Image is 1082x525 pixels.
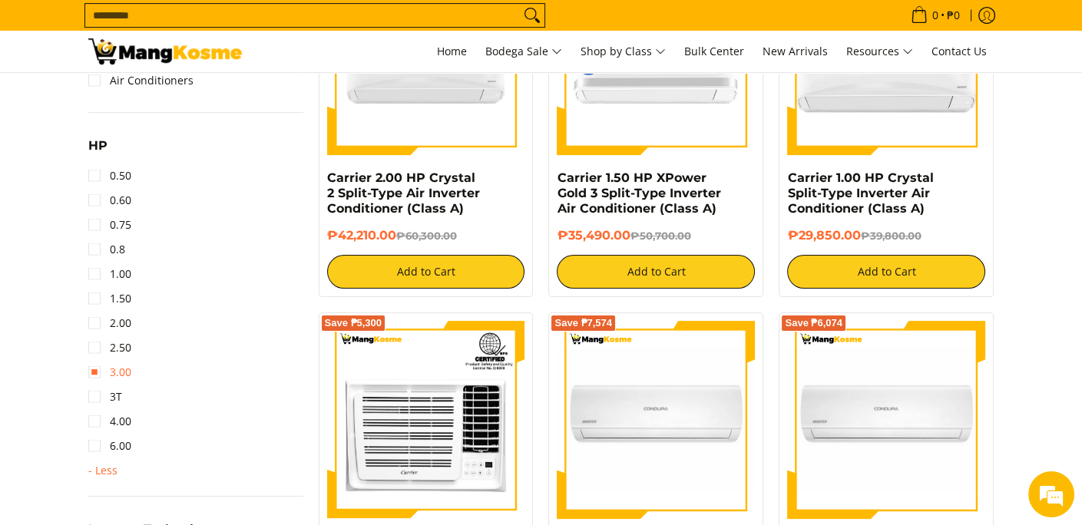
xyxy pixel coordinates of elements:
a: Home [429,31,475,72]
h6: ₱42,210.00 [327,228,525,243]
del: ₱50,700.00 [630,229,690,242]
a: 4.00 [88,409,131,434]
span: - Less [88,464,117,477]
a: 0.60 [88,188,131,213]
a: Resources [839,31,921,72]
span: Shop by Class [581,42,666,61]
a: 1.50 [88,286,131,311]
h6: ₱29,850.00 [787,228,985,243]
summary: Open [88,464,117,477]
button: Add to Cart [557,255,755,289]
a: 3.00 [88,360,131,385]
a: Air Conditioners [88,68,194,93]
a: Contact Us [924,31,994,72]
a: 3T [88,385,122,409]
span: Save ₱6,074 [785,319,842,328]
a: Bulk Center [677,31,752,72]
span: Bodega Sale [485,42,562,61]
del: ₱60,300.00 [396,229,457,242]
span: ₱0 [945,10,962,21]
img: condura-split-type-inverter-air-conditioner-class-b-full-view-mang-kosme [557,321,755,519]
img: Bodega Sale Aircon l Mang Kosme: Home Appliances Warehouse Sale [88,38,242,64]
button: Search [520,4,544,27]
a: 0.75 [88,213,131,237]
img: Carrier 1.00 HP Remote Window-Type Compact Inverter Air Conditioner (Premium) [327,321,525,519]
button: Add to Cart [327,255,525,289]
span: Bulk Center [684,44,744,58]
a: 1.00 [88,262,131,286]
span: 0 [930,10,941,21]
a: Shop by Class [573,31,673,72]
h6: ₱35,490.00 [557,228,755,243]
nav: Main Menu [257,31,994,72]
span: Resources [846,42,913,61]
span: Save ₱7,574 [554,319,612,328]
span: HP [88,140,108,152]
a: Carrier 1.50 HP XPower Gold 3 Split-Type Inverter Air Conditioner (Class A) [557,170,720,216]
a: Carrier 2.00 HP Crystal 2 Split-Type Air Inverter Conditioner (Class A) [327,170,480,216]
del: ₱39,800.00 [860,229,921,242]
img: condura-split-type-inverter-air-conditioner-class-b-full-view-mang-kosme [787,321,985,519]
a: 0.50 [88,163,131,188]
button: Add to Cart [787,255,985,289]
summary: Open [88,140,108,163]
a: Carrier 1.00 HP Crystal Split-Type Inverter Air Conditioner (Class A) [787,170,933,216]
a: 0.8 [88,237,125,262]
span: • [906,7,965,24]
a: 2.50 [88,335,131,360]
a: 2.00 [88,311,131,335]
span: Home [437,44,467,58]
a: 6.00 [88,434,131,458]
span: Save ₱5,300 [325,319,382,328]
span: Contact Us [931,44,987,58]
a: Bodega Sale [478,31,570,72]
a: New Arrivals [755,31,835,72]
span: New Arrivals [763,44,828,58]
